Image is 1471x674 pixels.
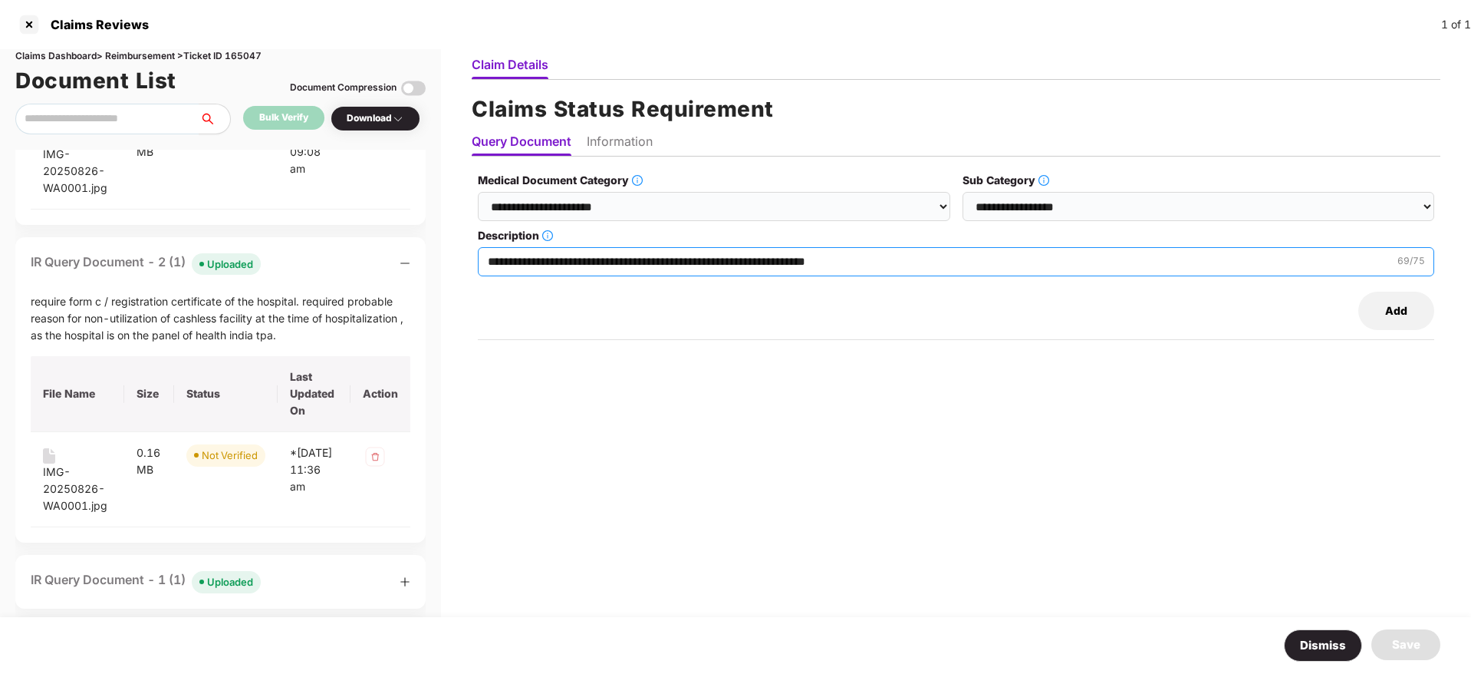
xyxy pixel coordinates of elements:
[350,356,410,432] th: Action
[43,146,112,197] div: IMG-20250826-WA0001.jpg
[290,127,339,177] div: *[DATE] 09:08 am
[472,57,548,79] li: Claim Details
[207,256,253,272] div: Uploaded
[632,175,643,186] span: info-circle
[963,172,1434,189] label: Sub Category
[1392,636,1420,654] div: Save
[31,253,261,275] div: IR Query Document - 2 (1)
[174,356,278,432] th: Status
[31,570,261,593] div: IR Query Document - 1 (1)
[15,49,426,64] div: Claims Dashboard > Reimbursement > Ticket ID 165047
[472,92,1440,126] h1: Claims Status Requirement
[1358,292,1434,330] button: Add
[587,134,653,156] li: Information
[478,227,1434,244] label: Description
[31,293,410,344] div: require form c / registration certificate of the hospital. required probable reason for non-utili...
[290,444,339,495] div: *[DATE] 11:36 am
[1441,16,1471,33] div: 1 of 1
[290,81,397,95] div: Document Compression
[41,17,149,32] div: Claims Reviews
[401,76,426,101] img: svg+xml;base64,PHN2ZyBpZD0iVG9nZ2xlLTMyeDMyIiB4bWxucz0iaHR0cDovL3d3dy53My5vcmcvMjAwMC9zdmciIHdpZH...
[392,113,404,125] img: svg+xml;base64,PHN2ZyBpZD0iRHJvcGRvd24tMzJ4MzIiIHhtbG5zPSJodHRwOi8vd3d3LnczLm9yZy8yMDAwL3N2ZyIgd2...
[202,448,258,463] div: Not Verified
[363,444,387,469] img: svg+xml;base64,PHN2ZyB4bWxucz0iaHR0cDovL3d3dy53My5vcmcvMjAwMC9zdmciIHdpZHRoPSIzMiIgaGVpZ2h0PSIzMi...
[472,134,571,156] li: Query Document
[400,577,410,587] span: plus
[124,356,174,432] th: Size
[207,574,253,590] div: Uploaded
[278,356,351,432] th: Last Updated On
[137,444,162,478] div: 0.16 MB
[400,258,410,269] span: minus
[478,172,949,189] label: Medical Document Category
[347,111,404,126] div: Download
[43,448,55,464] img: svg+xml;base64,PHN2ZyB4bWxucz0iaHR0cDovL3d3dy53My5vcmcvMjAwMC9zdmciIHdpZHRoPSIxNiIgaGVpZ2h0PSIyMC...
[43,464,112,514] div: IMG-20250826-WA0001.jpg
[31,356,124,432] th: File Name
[1284,629,1362,662] button: Dismiss
[259,111,308,125] div: Bulk Verify
[199,113,230,125] span: search
[15,64,176,97] h1: Document List
[199,104,231,134] button: search
[1038,175,1049,186] span: info-circle
[542,230,553,241] span: info-circle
